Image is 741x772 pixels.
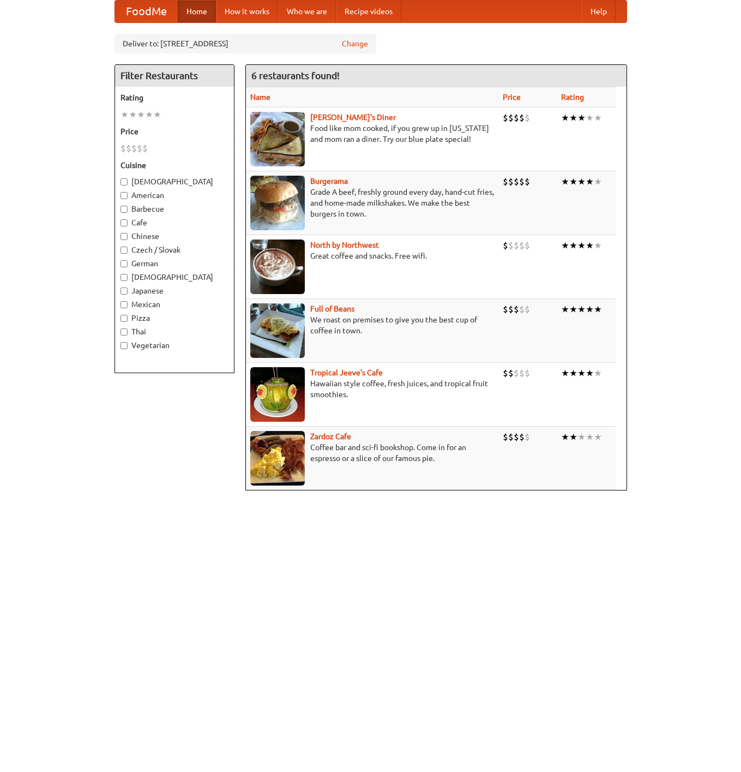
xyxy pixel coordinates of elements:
[216,1,278,22] a: How it works
[561,176,569,188] li: ★
[250,378,494,400] p: Hawaiian style coffee, fresh juices, and tropical fruit smoothies.
[250,442,494,464] p: Coffee bar and sci-fi bookshop. Come in for an espresso or a slice of our famous pie.
[577,367,586,379] li: ★
[121,178,128,185] input: [DEMOGRAPHIC_DATA]
[129,109,137,121] li: ★
[508,112,514,124] li: $
[121,231,228,242] label: Chinese
[577,431,586,443] li: ★
[519,367,525,379] li: $
[121,126,228,137] h5: Price
[250,303,305,358] img: beans.jpg
[121,274,128,281] input: [DEMOGRAPHIC_DATA]
[508,176,514,188] li: $
[153,109,161,121] li: ★
[508,431,514,443] li: $
[577,303,586,315] li: ★
[310,177,348,185] a: Burgerama
[131,142,137,154] li: $
[121,313,228,324] label: Pizza
[115,1,178,22] a: FoodMe
[519,431,525,443] li: $
[577,240,586,252] li: ★
[561,112,569,124] li: ★
[586,303,594,315] li: ★
[519,240,525,252] li: $
[503,93,521,101] a: Price
[569,367,577,379] li: ★
[594,367,602,379] li: ★
[121,260,128,267] input: German
[137,142,142,154] li: $
[594,431,602,443] li: ★
[336,1,401,22] a: Recipe videos
[310,113,396,122] a: [PERSON_NAME]'s Diner
[594,112,602,124] li: ★
[121,233,128,240] input: Chinese
[121,315,128,322] input: Pizza
[594,303,602,315] li: ★
[137,109,145,121] li: ★
[121,244,228,255] label: Czech / Slovak
[342,38,368,49] a: Change
[582,1,616,22] a: Help
[503,367,508,379] li: $
[250,176,305,230] img: burgerama.jpg
[250,93,270,101] a: Name
[569,303,577,315] li: ★
[525,176,530,188] li: $
[121,217,228,228] label: Cafe
[145,109,153,121] li: ★
[514,112,519,124] li: $
[310,368,383,377] a: Tropical Jeeve's Cafe
[586,176,594,188] li: ★
[561,431,569,443] li: ★
[569,176,577,188] li: ★
[121,288,128,295] input: Japanese
[525,112,530,124] li: $
[250,431,305,486] img: zardoz.jpg
[121,109,129,121] li: ★
[508,367,514,379] li: $
[586,431,594,443] li: ★
[586,367,594,379] li: ★
[577,176,586,188] li: ★
[121,160,228,171] h5: Cuisine
[525,367,530,379] li: $
[250,250,494,261] p: Great coffee and snacks. Free wifi.
[250,123,494,145] p: Food like mom cooked, if you grew up in [US_STATE] and mom ran a diner. Try our blue plate special!
[514,367,519,379] li: $
[569,240,577,252] li: ★
[310,304,354,313] a: Full of Beans
[142,142,148,154] li: $
[115,34,376,53] div: Deliver to: [STREET_ADDRESS]
[503,112,508,124] li: $
[561,303,569,315] li: ★
[514,303,519,315] li: $
[514,431,519,443] li: $
[250,240,305,294] img: north.jpg
[250,112,305,166] img: sallys.jpg
[525,431,530,443] li: $
[178,1,216,22] a: Home
[508,303,514,315] li: $
[525,303,530,315] li: $
[519,112,525,124] li: $
[310,432,351,441] a: Zardoz Cafe
[121,92,228,103] h5: Rating
[310,241,379,249] a: North by Northwest
[121,204,228,214] label: Barbecue
[121,342,128,349] input: Vegetarian
[503,303,508,315] li: $
[561,240,569,252] li: ★
[519,303,525,315] li: $
[121,219,128,226] input: Cafe
[569,112,577,124] li: ★
[586,240,594,252] li: ★
[561,367,569,379] li: ★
